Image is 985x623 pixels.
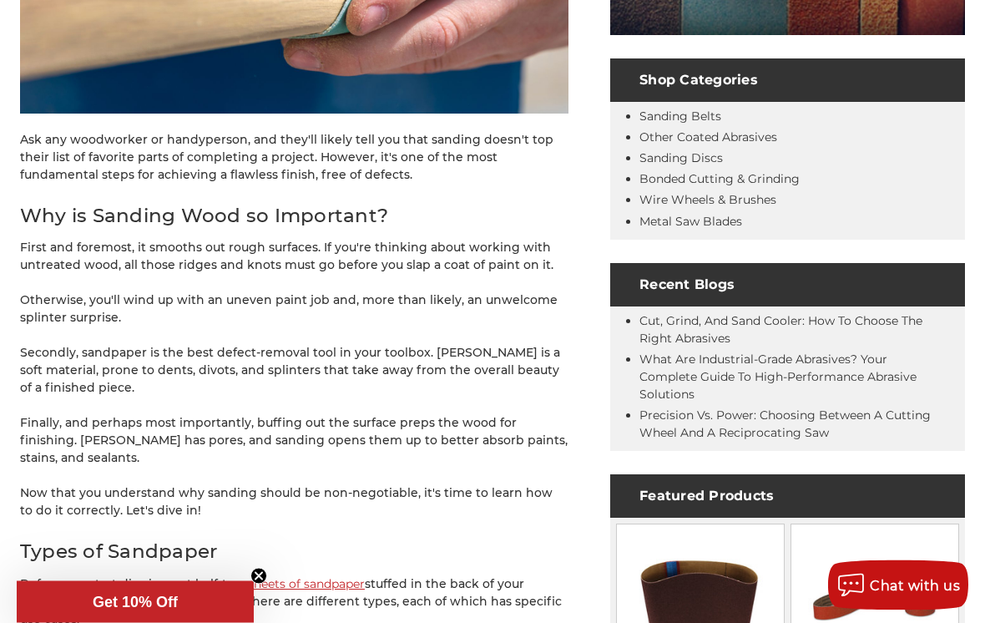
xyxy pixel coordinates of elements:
div: Get 10% OffClose teaser [17,581,254,623]
a: Bonded Cutting & Grinding [639,172,800,187]
button: Close teaser [250,568,267,585]
p: Otherwise, you'll wind up with an uneven paint job and, more than likely, an unwelcome splinter s... [20,292,568,327]
h4: Recent Blogs [610,264,965,307]
a: Cut, Grind, and Sand Cooler: How to Choose the Right Abrasives [639,314,922,347]
a: Sanding Discs [639,151,723,166]
a: Metal Saw Blades [639,215,742,230]
p: Now that you understand why sanding should be non-negotiable, it's time to learn how to do it cor... [20,485,568,520]
a: sheets of sandpaper [248,577,365,592]
h4: Featured Products [610,475,965,519]
h2: Why is Sanding Wood so Important? [20,202,568,231]
p: First and foremost, it smooths out rough surfaces. If you're thinking about working with untreate... [20,240,568,275]
span: Get 10% Off [93,594,178,610]
p: Secondly, sandpaper is the best defect-removal tool in your toolbox. [PERSON_NAME] is a soft mate... [20,345,568,398]
a: Sanding Belts [639,109,721,124]
h2: Types of Sandpaper [20,538,568,567]
span: Chat with us [870,578,960,594]
h4: Shop Categories [610,59,965,103]
button: Chat with us [828,560,968,610]
p: Finally, and perhaps most importantly, buffing out the surface preps the wood for finishing. [PER... [20,415,568,468]
a: Other Coated Abrasives [639,130,777,145]
a: Precision vs. Power: Choosing Between a Cutting Wheel and a Reciprocating Saw [639,408,931,441]
p: Ask any woodworker or handyperson, and they'll likely tell you that sanding doesn't top their lis... [20,132,568,185]
a: What Are Industrial-Grade Abrasives? Your Complete Guide to High-Performance Abrasive Solutions [639,352,917,403]
a: Wire Wheels & Brushes [639,193,776,208]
